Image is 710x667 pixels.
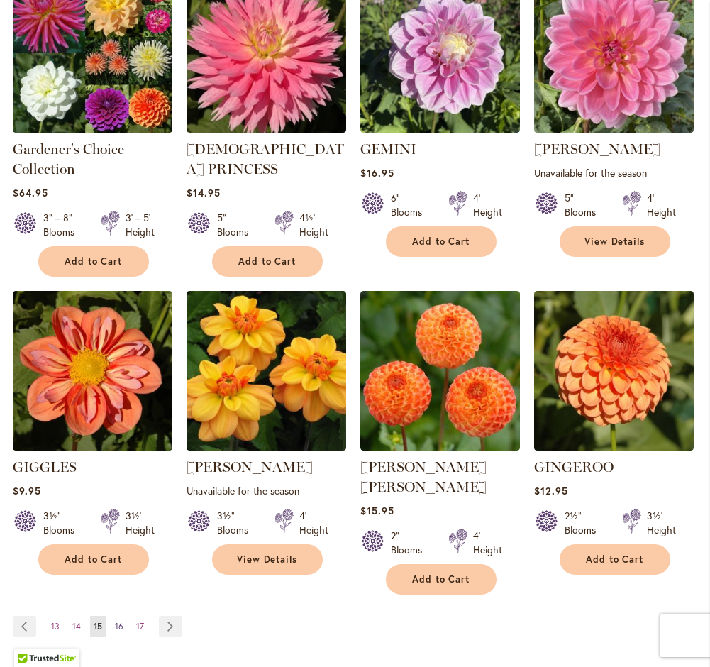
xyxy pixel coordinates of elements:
[534,291,694,451] img: GINGEROO
[126,509,155,537] div: 3½' Height
[560,544,670,575] button: Add to Cart
[13,458,77,475] a: GIGGLES
[360,291,520,451] img: GINGER WILLO
[11,617,50,656] iframe: Launch Accessibility Center
[13,122,172,136] a: Gardener's Choice Collection
[391,191,431,219] div: 6" Blooms
[299,211,328,239] div: 4½' Height
[386,226,497,257] button: Add to Cart
[187,440,346,453] a: Ginger Snap
[65,255,123,268] span: Add to Cart
[133,616,148,637] a: 17
[473,191,502,219] div: 4' Height
[13,484,41,497] span: $9.95
[586,553,644,566] span: Add to Cart
[13,291,172,451] img: GIGGLES
[391,529,431,557] div: 2" Blooms
[65,553,123,566] span: Add to Cart
[534,166,694,180] p: Unavailable for the season
[38,246,149,277] button: Add to Cart
[360,122,520,136] a: GEMINI
[647,191,676,219] div: 4' Height
[187,140,344,177] a: [DEMOGRAPHIC_DATA] PRINCESS
[212,544,323,575] a: View Details
[48,616,63,637] a: 13
[94,621,102,632] span: 15
[217,509,257,537] div: 3½" Blooms
[360,166,394,180] span: $16.95
[187,484,346,497] p: Unavailable for the season
[38,544,149,575] button: Add to Cart
[13,440,172,453] a: GIGGLES
[217,211,257,239] div: 5" Blooms
[43,509,84,537] div: 3½" Blooms
[412,573,470,585] span: Add to Cart
[386,564,497,595] button: Add to Cart
[534,122,694,136] a: Gerrie Hoek
[187,122,346,136] a: GAY PRINCESS
[360,440,520,453] a: GINGER WILLO
[360,140,416,158] a: GEMINI
[534,440,694,453] a: GINGEROO
[111,616,127,637] a: 16
[647,509,676,537] div: 3½' Height
[412,236,470,248] span: Add to Cart
[43,211,84,239] div: 3" – 8" Blooms
[565,191,605,219] div: 5" Blooms
[69,616,84,637] a: 14
[126,211,155,239] div: 3' – 5' Height
[473,529,502,557] div: 4' Height
[72,621,81,632] span: 14
[212,246,323,277] button: Add to Cart
[534,458,614,475] a: GINGEROO
[13,140,124,177] a: Gardener's Choice Collection
[584,236,645,248] span: View Details
[238,255,296,268] span: Add to Cart
[565,509,605,537] div: 2½" Blooms
[299,509,328,537] div: 4' Height
[13,186,48,199] span: $64.95
[187,458,313,475] a: [PERSON_NAME]
[534,140,660,158] a: [PERSON_NAME]
[360,458,487,495] a: [PERSON_NAME] [PERSON_NAME]
[136,621,144,632] span: 17
[187,186,221,199] span: $14.95
[51,621,60,632] span: 13
[115,621,123,632] span: 16
[187,291,346,451] img: Ginger Snap
[560,226,670,257] a: View Details
[237,553,298,566] span: View Details
[360,504,394,517] span: $15.95
[534,484,568,497] span: $12.95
